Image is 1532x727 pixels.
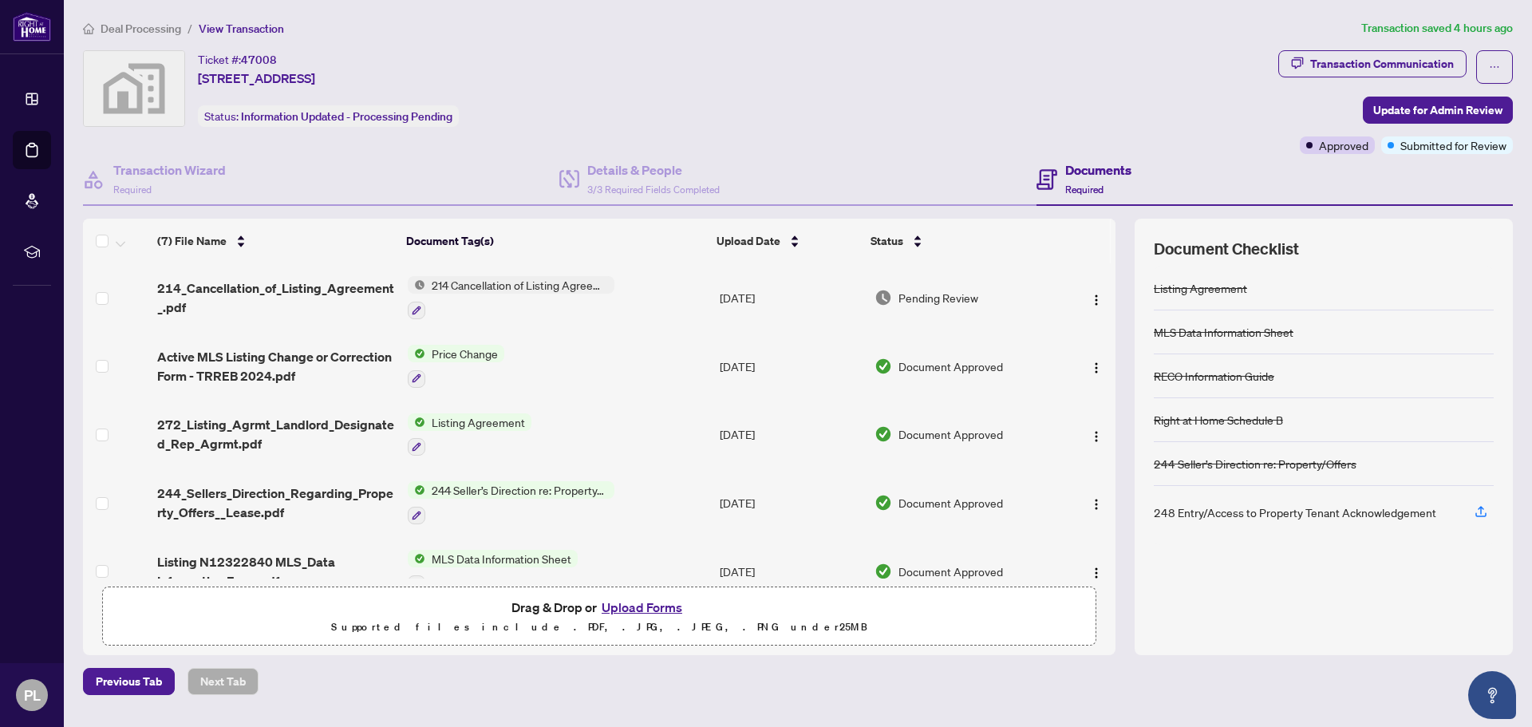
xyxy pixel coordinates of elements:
[871,232,903,250] span: Status
[96,669,162,694] span: Previous Tab
[597,597,687,618] button: Upload Forms
[151,219,400,263] th: (7) File Name
[198,69,315,88] span: [STREET_ADDRESS]
[1154,238,1299,260] span: Document Checklist
[103,587,1096,646] span: Drag & Drop orUpload FormsSupported files include .PDF, .JPG, .JPEG, .PNG under25MB
[1154,411,1283,429] div: Right at Home Schedule B
[587,184,720,196] span: 3/3 Required Fields Completed
[1154,504,1436,521] div: 248 Entry/Access to Property Tenant Acknowledgement
[188,19,192,38] li: /
[1084,421,1109,447] button: Logo
[1084,490,1109,516] button: Logo
[157,552,394,591] span: Listing N12322840 MLS_Data Information Form.pdf
[1361,19,1513,38] article: Transaction saved 4 hours ago
[408,276,614,319] button: Status Icon214 Cancellation of Listing Agreement - Authority to Offer for Lease
[875,425,892,443] img: Document Status
[157,415,394,453] span: 272_Listing_Agrmt_Landlord_Designated_Rep_Agrmt.pdf
[1363,97,1513,124] button: Update for Admin Review
[1090,430,1103,443] img: Logo
[1084,285,1109,310] button: Logo
[408,276,425,294] img: Status Icon
[875,563,892,580] img: Document Status
[408,481,425,499] img: Status Icon
[408,481,614,524] button: Status Icon244 Seller’s Direction re: Property/Offers
[864,219,1056,263] th: Status
[113,160,226,180] h4: Transaction Wizard
[1154,279,1247,297] div: Listing Agreement
[875,358,892,375] img: Document Status
[1400,136,1506,154] span: Submitted for Review
[425,345,504,362] span: Price Change
[400,219,711,263] th: Document Tag(s)
[113,618,1086,637] p: Supported files include .PDF, .JPG, .JPEG, .PNG under 25 MB
[198,50,277,69] div: Ticket #:
[587,160,720,180] h4: Details & People
[713,401,868,469] td: [DATE]
[13,12,51,41] img: logo
[425,481,614,499] span: 244 Seller’s Direction re: Property/Offers
[1090,362,1103,374] img: Logo
[1489,61,1500,73] span: ellipsis
[199,22,284,36] span: View Transaction
[898,494,1003,512] span: Document Approved
[425,276,614,294] span: 214 Cancellation of Listing Agreement - Authority to Offer for Lease
[1065,184,1104,196] span: Required
[1468,671,1516,719] button: Open asap
[24,684,41,706] span: PL
[425,413,531,431] span: Listing Agreement
[898,425,1003,443] span: Document Approved
[1065,160,1131,180] h4: Documents
[713,263,868,332] td: [DATE]
[241,109,452,124] span: Information Updated - Processing Pending
[1154,455,1356,472] div: 244 Seller’s Direction re: Property/Offers
[1090,567,1103,579] img: Logo
[1090,498,1103,511] img: Logo
[408,550,578,593] button: Status IconMLS Data Information Sheet
[875,494,892,512] img: Document Status
[83,23,94,34] span: home
[1373,97,1502,123] span: Update for Admin Review
[408,345,425,362] img: Status Icon
[511,597,687,618] span: Drag & Drop or
[1154,367,1274,385] div: RECO Information Guide
[157,484,394,522] span: 244_Sellers_Direction_Regarding_Property_Offers__Lease.pdf
[83,668,175,695] button: Previous Tab
[157,279,394,317] span: 214_Cancellation_of_Listing_Agreement_.pdf
[898,289,978,306] span: Pending Review
[241,53,277,67] span: 47008
[1084,354,1109,379] button: Logo
[713,537,868,606] td: [DATE]
[713,468,868,537] td: [DATE]
[425,550,578,567] span: MLS Data Information Sheet
[1090,294,1103,306] img: Logo
[898,358,1003,375] span: Document Approved
[408,413,531,456] button: Status IconListing Agreement
[717,232,780,250] span: Upload Date
[113,184,152,196] span: Required
[1310,51,1454,77] div: Transaction Communication
[101,22,181,36] span: Deal Processing
[198,105,459,127] div: Status:
[1084,559,1109,584] button: Logo
[157,347,394,385] span: Active MLS Listing Change or Correction Form - TRREB 2024.pdf
[408,413,425,431] img: Status Icon
[1319,136,1368,154] span: Approved
[188,668,259,695] button: Next Tab
[157,232,227,250] span: (7) File Name
[710,219,864,263] th: Upload Date
[1154,323,1293,341] div: MLS Data Information Sheet
[1278,50,1467,77] button: Transaction Communication
[875,289,892,306] img: Document Status
[408,550,425,567] img: Status Icon
[408,345,504,388] button: Status IconPrice Change
[898,563,1003,580] span: Document Approved
[84,51,184,126] img: svg%3e
[713,332,868,401] td: [DATE]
